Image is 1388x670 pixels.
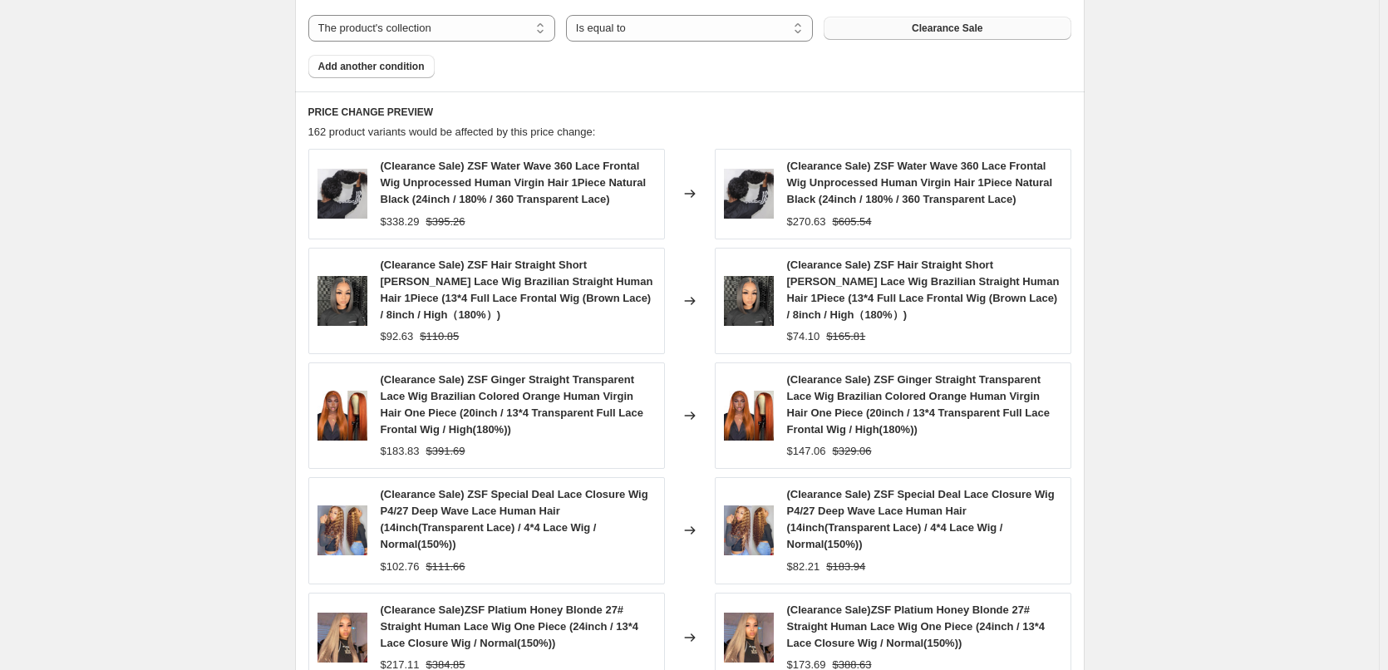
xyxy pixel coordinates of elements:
[381,488,648,550] span: (Clearance Sale) ZSF Special Deal Lace Closure Wig P4/27 Deep Wave Lace Human Hair (14inch(Transp...
[420,330,459,342] span: $110.85
[426,215,465,228] span: $395.26
[787,259,1060,321] span: (Clearance Sale) ZSF Hair Straight Short [PERSON_NAME] Lace Wig Brazilian Straight Human Hair 1Pi...
[787,445,826,457] span: $147.06
[912,22,982,35] span: Clearance Sale
[308,55,435,78] button: Add another condition
[317,505,367,555] img: QQ_20240411150506_80x.png
[381,560,420,573] span: $102.76
[787,603,1046,649] span: (Clearance Sale)ZSF Platium Honey Blonde 27# Straight Human Lace Wig One Piece (24inch / 13*4 Lac...
[308,126,596,138] span: 162 product variants would be affected by this price change:
[381,160,647,205] span: (Clearance Sale) ZSF Water Wave 360 Lace Frontal Wig Unprocessed Human Virgin Hair 1Piece Natural...
[381,259,653,321] span: (Clearance Sale) ZSF Hair Straight Short [PERSON_NAME] Lace Wig Brazilian Straight Human Hair 1Pi...
[317,613,367,663] img: 2_JHHS_9_J_Y_LUZ8WR-1_4a457e8c-7b3a-439c-bf49-d7714092c0ef_80x.jpg
[787,373,1050,436] span: (Clearance Sale) ZSF Ginger Straight Transparent Lace Wig Brazilian Colored Orange Human Virgin H...
[317,276,367,326] img: e2585ff4a4fb41bb8fc9f217b5d08863_80x.png
[381,603,639,649] span: (Clearance Sale)ZSF Platium Honey Blonde 27# Straight Human Lace Wig One Piece (24inch / 13*4 Lac...
[318,60,425,73] span: Add another condition
[787,560,820,573] span: $82.21
[317,169,367,219] img: 48cd5a5172e9c2a5_80x.png
[381,330,414,342] span: $92.63
[824,17,1071,40] button: Clearance Sale
[833,445,872,457] span: $329.06
[724,169,774,219] img: 48cd5a5172e9c2a5_80x.png
[317,391,367,441] img: 0bf9e7c168e0a0ac_80x.jpg
[724,276,774,326] img: e2585ff4a4fb41bb8fc9f217b5d08863_80x.png
[787,330,820,342] span: $74.10
[787,488,1055,550] span: (Clearance Sale) ZSF Special Deal Lace Closure Wig P4/27 Deep Wave Lace Human Hair (14inch(Transp...
[724,613,774,663] img: 2_JHHS_9_J_Y_LUZ8WR-1_4a457e8c-7b3a-439c-bf49-d7714092c0ef_80x.jpg
[381,445,420,457] span: $183.83
[381,373,643,436] span: (Clearance Sale) ZSF Ginger Straight Transparent Lace Wig Brazilian Colored Orange Human Virgin H...
[787,215,826,228] span: $270.63
[787,160,1053,205] span: (Clearance Sale) ZSF Water Wave 360 Lace Frontal Wig Unprocessed Human Virgin Hair 1Piece Natural...
[724,391,774,441] img: 0bf9e7c168e0a0ac_80x.jpg
[381,215,420,228] span: $338.29
[426,560,465,573] span: $111.66
[308,106,1071,119] h6: PRICE CHANGE PREVIEW
[426,445,465,457] span: $391.69
[833,215,872,228] span: $605.54
[724,505,774,555] img: QQ_20240411150506_80x.png
[826,560,865,573] span: $183.94
[826,330,865,342] span: $165.81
